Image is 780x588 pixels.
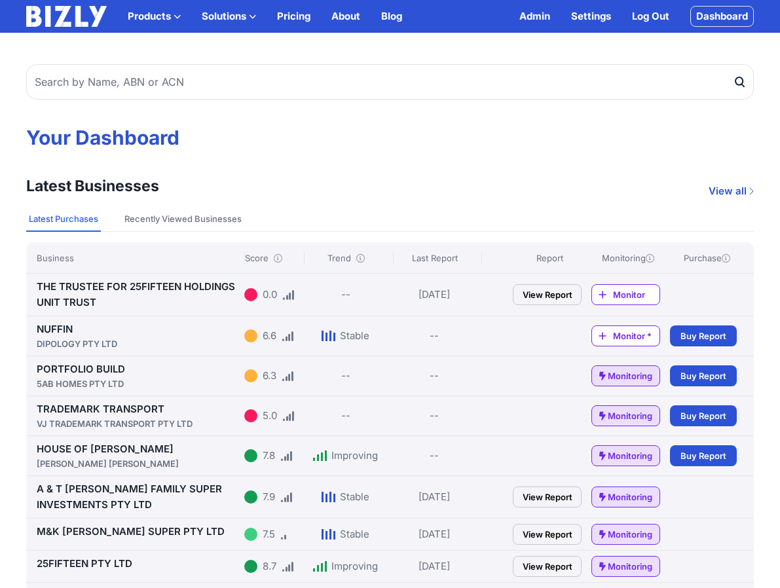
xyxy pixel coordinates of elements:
span: Monitoring [608,560,652,573]
a: Buy Report [670,365,737,386]
a: HOUSE OF [PERSON_NAME][PERSON_NAME] [PERSON_NAME] [37,443,239,470]
span: Buy Report [680,409,726,422]
div: Monitoring [591,251,665,265]
div: -- [341,408,350,424]
div: 6.3 [263,368,276,384]
a: Monitoring [591,445,660,466]
div: Trend [304,251,388,265]
span: Monitoring [608,528,652,541]
div: -- [393,361,477,390]
button: Solutions [202,9,256,24]
div: -- [393,441,477,470]
button: Products [128,9,181,24]
a: TRADEMARK TRANSPORTVJ TRADEMARK TRANSPORT PTY LTD [37,403,239,430]
div: -- [393,322,477,350]
div: Purchase [670,251,743,265]
a: Monitoring [591,556,660,577]
div: -- [341,368,350,384]
a: About [331,9,360,24]
div: Business [37,251,239,265]
div: Report [513,251,586,265]
a: Admin [519,9,550,24]
a: Monitoring [591,365,660,386]
div: Stable [340,526,369,542]
a: Monitor [591,284,660,305]
a: PORTFOLIO BUILD5AB HOMES PTY LTD [37,363,239,390]
div: 7.9 [263,489,275,505]
span: Buy Report [680,329,726,342]
span: Monitor [613,288,659,301]
button: Latest Purchases [26,207,101,232]
div: [DATE] [393,524,477,545]
span: Monitoring [608,369,652,382]
a: View Report [513,284,582,305]
a: View all [709,183,754,199]
span: Buy Report [680,449,726,462]
h1: Your Dashboard [26,126,754,149]
div: 7.5 [263,526,275,542]
div: DIPOLOGY PTY LTD [37,337,239,350]
a: View Report [513,487,582,507]
div: -- [341,287,350,303]
div: 6.6 [263,328,276,344]
a: THE TRUSTEE FOR 25FIFTEEN HOLDINGS UNIT TRUST [37,280,235,308]
a: NUFFINDIPOLOGY PTY LTD [37,323,239,350]
nav: Tabs [26,207,754,232]
a: Dashboard [690,6,754,27]
a: Log Out [632,9,669,24]
a: Buy Report [670,445,737,466]
a: Buy Report [670,405,737,426]
a: Monitoring [591,524,660,545]
div: [DATE] [393,279,477,310]
a: Monitoring [591,405,660,426]
div: Score [244,251,299,265]
span: Monitor * [613,329,659,342]
span: Buy Report [680,369,726,382]
div: -- [393,401,477,430]
a: View Report [513,556,582,577]
div: Stable [340,489,369,505]
a: Settings [571,9,611,24]
div: 5.0 [263,408,277,424]
span: Monitoring [608,449,652,462]
div: Improving [331,559,378,574]
div: [DATE] [393,481,477,513]
input: Search by Name, ABN or ACN [26,64,754,100]
div: 8.7 [263,559,276,574]
div: Improving [331,448,378,464]
a: Blog [381,9,402,24]
h3: Latest Businesses [26,175,159,196]
a: Monitor * [591,325,660,346]
div: Stable [340,328,369,344]
a: A & T [PERSON_NAME] FAMILY SUPER INVESTMENTS PTY LTD [37,483,222,511]
a: Pricing [277,9,310,24]
div: [PERSON_NAME] [PERSON_NAME] [37,457,239,470]
div: Last Report [393,251,477,265]
div: 7.8 [263,448,275,464]
a: 25FIFTEEN PTY LTD [37,557,132,570]
a: Monitoring [591,487,660,507]
a: M&K [PERSON_NAME] SUPER PTY LTD [37,525,225,538]
div: VJ TRADEMARK TRANSPORT PTY LTD [37,417,239,430]
div: 0.0 [263,287,277,303]
a: View Report [513,524,582,545]
span: Monitoring [608,409,652,422]
div: 5AB HOMES PTY LTD [37,377,239,390]
span: Monitoring [608,490,652,504]
a: Buy Report [670,325,737,346]
div: [DATE] [393,556,477,577]
button: Recently Viewed Businesses [122,207,244,232]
